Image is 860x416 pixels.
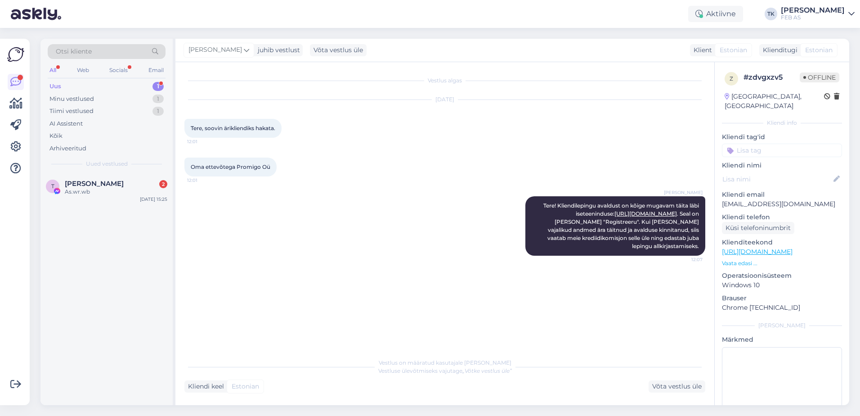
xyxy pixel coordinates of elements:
[781,7,855,21] a: [PERSON_NAME]FEB AS
[56,47,92,56] span: Otsi kliente
[781,7,845,14] div: [PERSON_NAME]
[722,199,842,209] p: [EMAIL_ADDRESS][DOMAIN_NAME]
[48,64,58,76] div: All
[722,280,842,290] p: Windows 10
[720,45,747,55] span: Estonian
[152,107,164,116] div: 1
[75,64,91,76] div: Web
[159,180,167,188] div: 2
[690,45,712,55] div: Klient
[722,321,842,330] div: [PERSON_NAME]
[254,45,300,55] div: juhib vestlust
[722,213,842,222] p: Kliendi telefon
[184,95,705,104] div: [DATE]
[140,196,167,203] div: [DATE] 15:25
[232,382,259,391] span: Estonian
[649,380,705,393] div: Võta vestlus üle
[107,64,130,76] div: Socials
[152,95,164,104] div: 1
[722,119,842,127] div: Kliendi info
[725,92,824,111] div: [GEOGRAPHIC_DATA], [GEOGRAPHIC_DATA]
[462,367,512,374] i: „Võtke vestlus üle”
[722,303,842,312] p: Chrome [TECHNICAL_ID]
[669,256,703,263] span: 12:07
[188,45,242,55] span: [PERSON_NAME]
[722,248,793,256] a: [URL][DOMAIN_NAME]
[614,210,677,217] a: [URL][DOMAIN_NAME]
[664,189,703,196] span: [PERSON_NAME]
[722,144,842,157] input: Lisa tag
[184,382,224,391] div: Kliendi keel
[187,138,221,145] span: 12:01
[191,163,270,170] span: Oma ettevõtega Promigo Oü
[744,72,800,83] div: # zdvgxzv5
[722,132,842,142] p: Kliendi tag'id
[65,188,167,196] div: As.wr.wb
[152,82,164,91] div: 1
[49,107,94,116] div: Tiimi vestlused
[730,75,733,82] span: z
[378,367,512,374] span: Vestluse ülevõtmiseks vajutage
[722,161,842,170] p: Kliendi nimi
[49,95,94,104] div: Minu vestlused
[65,180,124,188] span: Tokkicha Ibrahim Tofiq
[759,45,797,55] div: Klienditugi
[184,77,705,85] div: Vestlus algas
[805,45,833,55] span: Estonian
[49,131,63,140] div: Kõik
[49,82,61,91] div: Uus
[688,6,743,22] div: Aktiivne
[86,160,128,168] span: Uued vestlused
[147,64,166,76] div: Email
[781,14,845,21] div: FEB AS
[7,46,24,63] img: Askly Logo
[379,359,511,366] span: Vestlus on määratud kasutajale [PERSON_NAME]
[49,144,86,153] div: Arhiveeritud
[51,183,54,190] span: T
[722,238,842,247] p: Klienditeekond
[310,44,367,56] div: Võta vestlus üle
[800,72,839,82] span: Offline
[191,125,275,131] span: Tere, soovin ärikliendiks hakata.
[722,335,842,344] p: Märkmed
[722,271,842,280] p: Operatsioonisüsteem
[722,294,842,303] p: Brauser
[765,8,777,20] div: TK
[722,259,842,267] p: Vaata edasi ...
[722,222,794,234] div: Küsi telefoninumbrit
[722,190,842,199] p: Kliendi email
[49,119,83,128] div: AI Assistent
[722,174,832,184] input: Lisa nimi
[543,202,700,249] span: Tere! Kliendilepingu avaldust on kõige mugavam täita läbi iseteeninduse: . Seal on [PERSON_NAME] ...
[187,177,221,184] span: 12:01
